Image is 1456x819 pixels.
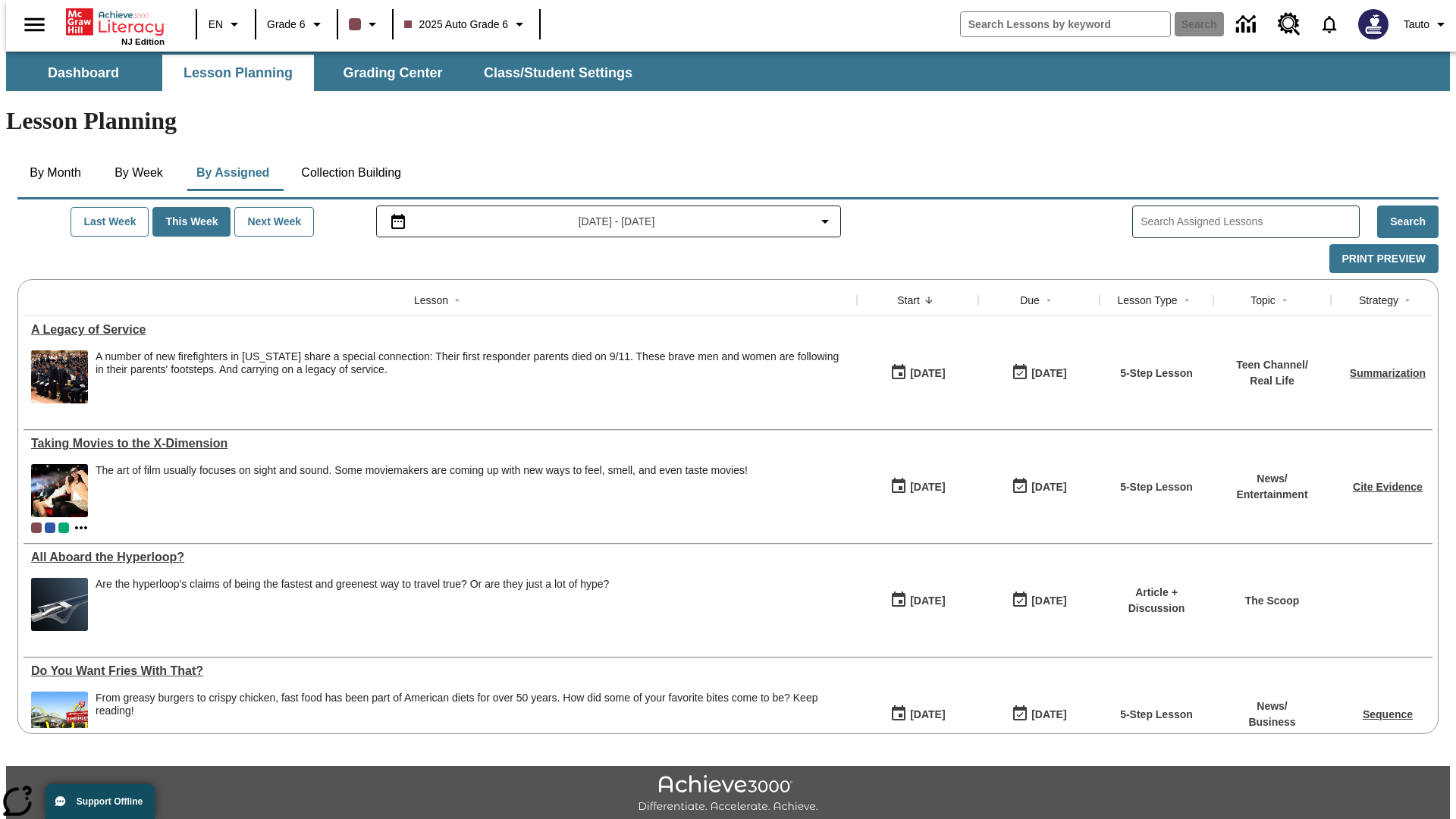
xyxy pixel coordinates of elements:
div: OL 2025 Auto Grade 7 [45,522,55,533]
button: 07/21/25: First time the lesson was available [885,586,950,615]
p: Entertainment [1236,487,1307,503]
p: The art of film usually focuses on sight and sound. Some moviemakers are coming up with new ways ... [96,464,748,477]
div: [DATE] [1031,705,1066,724]
button: Next Week [234,207,314,237]
div: Lesson [414,293,448,308]
span: Grade 6 [267,17,306,33]
button: Sort [1276,291,1294,309]
div: [DATE] [910,591,945,610]
a: Data Center [1227,4,1269,45]
span: [DATE] - [DATE] [579,214,655,230]
a: Cite Evidence [1353,481,1423,493]
button: By Month [17,155,93,191]
div: Do You Want Fries With That? [31,664,849,678]
img: A photograph of the graduation ceremony for the 2019 class of New York City Fire Department. Rebe... [31,350,88,403]
div: Due [1020,293,1040,308]
button: Open side menu [12,2,57,47]
svg: Collapse Date Range Filter [816,212,834,231]
button: Language: EN, Select a language [202,11,250,38]
button: Show more classes [72,519,90,537]
div: [DATE] [910,364,945,383]
button: Grading Center [317,55,469,91]
div: Lesson Type [1117,293,1177,308]
button: Sort [448,291,466,309]
span: EN [209,17,223,33]
p: Real Life [1236,373,1308,389]
a: Home [66,7,165,37]
a: Do You Want Fries With That?, Lessons [31,664,849,678]
div: Are the hyperloop's claims of being the fastest and greenest way to travel true? Or are they just... [96,578,609,631]
div: [DATE] [1031,364,1066,383]
div: The art of film usually focuses on sight and sound. Some moviemakers are coming up with new ways ... [96,464,748,517]
button: Sort [1178,291,1196,309]
button: Sort [920,291,938,309]
p: Teen Channel / [1236,357,1308,373]
h1: Lesson Planning [6,107,1450,135]
button: Grade: Grade 6, Select a grade [261,11,332,38]
span: Support Offline [77,796,143,807]
button: Sort [1040,291,1058,309]
button: Sort [1398,291,1417,309]
span: Current Class [31,522,42,533]
a: Notifications [1310,5,1349,44]
div: 2025 Auto Grade 4 [58,522,69,533]
button: Select the date range menu item [383,212,835,231]
p: News / [1236,471,1307,487]
a: All Aboard the Hyperloop?, Lessons [31,551,849,564]
div: Strategy [1359,293,1398,308]
div: [DATE] [910,478,945,497]
span: NJ Edition [121,37,165,46]
button: 08/24/25: Last day the lesson can be accessed [1006,472,1072,501]
div: Start [897,293,920,308]
a: Summarization [1350,367,1426,379]
button: By Week [101,155,177,191]
div: A Legacy of Service [31,323,849,337]
button: Print Preview [1329,244,1439,274]
a: Taking Movies to the X-Dimension, Lessons [31,437,849,450]
button: By Assigned [184,155,281,191]
button: Dashboard [8,55,159,91]
button: Class/Student Settings [472,55,645,91]
p: News / [1248,698,1295,714]
input: Search Assigned Lessons [1141,211,1359,233]
p: Article + Discussion [1107,585,1206,617]
div: Are the hyperloop's claims of being the fastest and greenest way to travel true? Or are they just... [96,578,609,591]
img: Avatar [1358,9,1389,39]
img: One of the first McDonald's stores, with the iconic red sign and golden arches. [31,692,88,745]
div: From greasy burgers to crispy chicken, fast food has been part of American diets for over 50 year... [96,692,849,717]
div: [DATE] [1031,591,1066,610]
button: Class color is dark brown. Change class color [343,11,388,38]
p: 5-Step Lesson [1120,707,1193,723]
button: Collection Building [289,155,413,191]
a: Sequence [1363,708,1413,720]
p: The Scoop [1245,593,1300,609]
button: Search [1377,206,1439,238]
a: Resource Center, Will open in new tab [1269,4,1310,45]
input: search field [961,12,1170,36]
button: Class: 2025 Auto Grade 6, Select your class [398,11,535,38]
div: Home [66,5,165,46]
div: From greasy burgers to crispy chicken, fast food has been part of American diets for over 50 year... [96,692,849,745]
p: Business [1248,714,1295,730]
button: This Week [152,207,231,237]
p: 5-Step Lesson [1120,366,1193,381]
div: SubNavbar [6,52,1450,91]
div: [DATE] [1031,478,1066,497]
img: Panel in front of the seats sprays water mist to the happy audience at a 4DX-equipped theater. [31,464,88,517]
div: [DATE] [910,705,945,724]
div: All Aboard the Hyperloop? [31,551,849,564]
button: Select a new avatar [1349,5,1398,44]
button: 07/20/26: Last day the lesson can be accessed [1006,700,1072,729]
div: Taking Movies to the X-Dimension [31,437,849,450]
p: 5-Step Lesson [1120,479,1193,495]
div: A number of new firefighters in New York share a special connection: Their first responder parent... [96,350,849,403]
span: 2025 Auto Grade 6 [404,17,509,33]
img: Artist rendering of Hyperloop TT vehicle entering a tunnel [31,578,88,631]
div: A number of new firefighters in [US_STATE] share a special connection: Their first responder pare... [96,350,849,376]
div: SubNavbar [6,55,646,91]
